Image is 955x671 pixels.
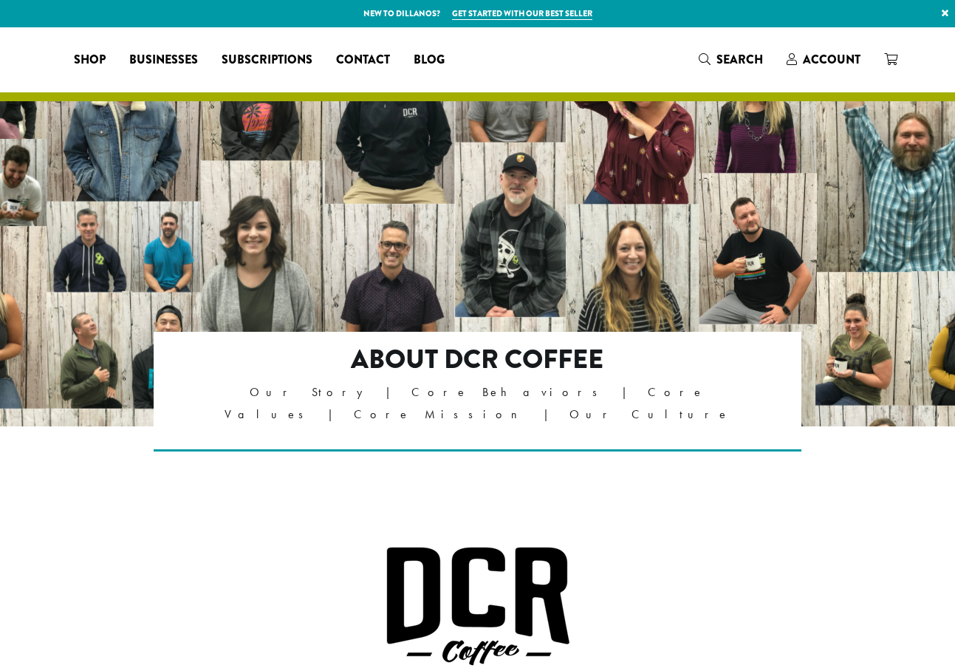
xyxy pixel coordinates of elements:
h2: About DCR Coffee [217,344,738,375]
span: Shop [74,51,106,69]
a: Shop [62,48,117,72]
a: Get started with our best seller [452,7,592,20]
span: Search [716,51,763,68]
a: Search [687,47,775,72]
span: Subscriptions [222,51,312,69]
img: DCR Coffee Logo [386,546,570,667]
span: Businesses [129,51,198,69]
span: Account [803,51,860,68]
span: Contact [336,51,390,69]
p: Our Story | Core Behaviors | Core Values | Core Mission | Our Culture [217,381,738,426]
span: Blog [414,51,445,69]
